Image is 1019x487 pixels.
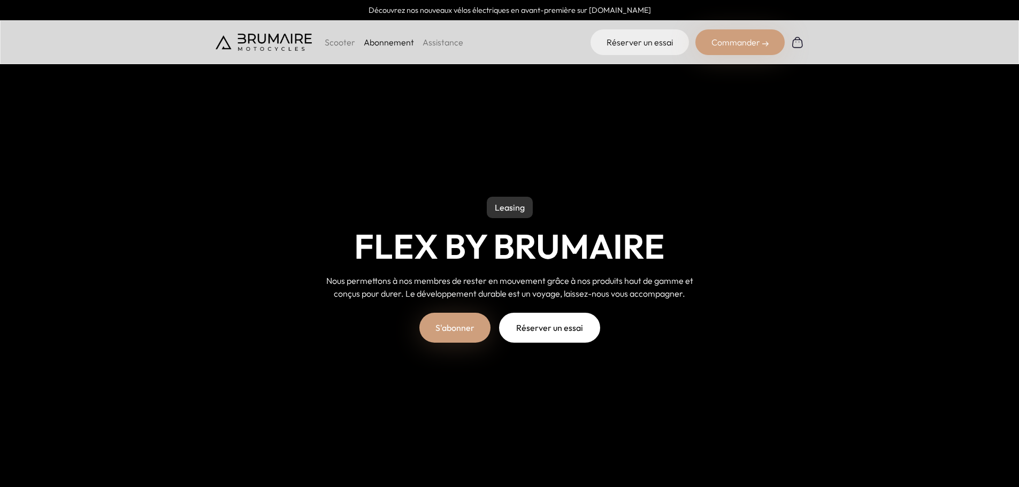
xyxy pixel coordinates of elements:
span: Nous permettons à nos membres de rester en mouvement grâce à nos produits haut de gamme et conçus... [326,275,693,299]
img: Panier [791,36,804,49]
div: Commander [695,29,785,55]
a: Réserver un essai [591,29,689,55]
a: Assistance [423,37,463,48]
a: S'abonner [419,313,491,343]
a: Réserver un essai [499,313,600,343]
img: Brumaire Motocycles [216,34,312,51]
img: right-arrow-2.png [762,41,769,47]
p: Scooter [325,36,355,49]
h1: Flex by Brumaire [354,227,665,266]
p: Leasing [487,197,533,218]
a: Abonnement [364,37,414,48]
